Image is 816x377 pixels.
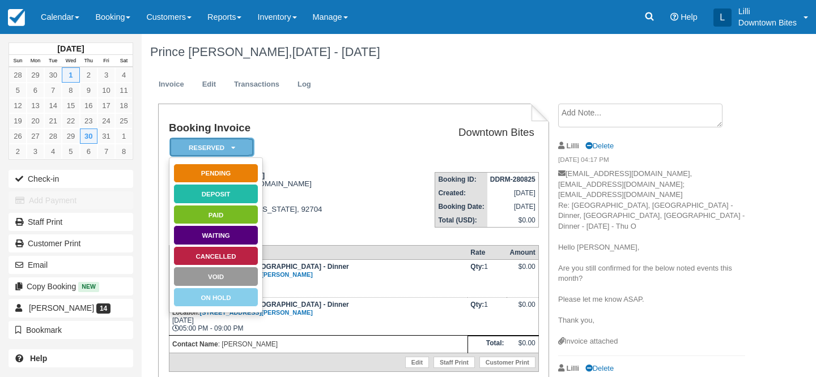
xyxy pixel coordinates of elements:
[8,191,133,209] button: Add Payment
[80,113,97,128] a: 23
[585,142,614,150] a: Delete
[150,74,193,96] a: Invoice
[405,357,429,368] a: Edit
[558,336,745,347] div: Invoice attached
[435,213,487,228] th: Total (USD):
[173,246,258,266] a: Cancelled
[62,55,79,67] th: Wed
[80,67,97,83] a: 2
[487,200,539,213] td: [DATE]
[467,336,507,353] th: Total:
[169,259,467,297] td: [DATE] 05:00 PM - 08:00 PM
[115,144,133,159] a: 8
[567,364,579,372] strong: Lilli
[169,245,467,259] th: Item
[44,113,62,128] a: 21
[44,55,62,67] th: Tue
[169,171,389,236] div: [EMAIL_ADDRESS][DOMAIN_NAME] [PHONE_NUMBER] [STREET_ADDRESS] [GEOGRAPHIC_DATA][US_STATE], 92704 [...
[169,122,389,134] h1: Booking Invoice
[8,321,133,339] button: Bookmark
[172,309,313,316] small: Location:
[62,144,79,159] a: 5
[173,184,258,204] a: Deposit
[8,170,133,188] button: Check-in
[78,282,99,292] span: New
[558,169,745,336] p: [EMAIL_ADDRESS][DOMAIN_NAME], [EMAIL_ADDRESS][DOMAIN_NAME]; [EMAIL_ADDRESS][DOMAIN_NAME] Re: [GEO...
[509,301,535,318] div: $0.00
[62,67,79,83] a: 1
[62,98,79,113] a: 15
[80,144,97,159] a: 6
[150,45,745,59] h1: Prince [PERSON_NAME],
[9,55,27,67] th: Sun
[115,83,133,98] a: 11
[96,303,110,314] span: 14
[507,245,538,259] th: Amount
[80,98,97,113] a: 16
[289,74,320,96] a: Log
[27,144,44,159] a: 3
[435,173,487,187] th: Booking ID:
[27,128,44,144] a: 27
[44,83,62,98] a: 7
[80,83,97,98] a: 9
[97,55,115,67] th: Fri
[62,113,79,128] a: 22
[115,98,133,113] a: 18
[115,113,133,128] a: 25
[467,245,507,259] th: Rate
[62,128,79,144] a: 29
[292,45,380,59] span: [DATE] - [DATE]
[115,55,133,67] th: Sat
[9,83,27,98] a: 5
[433,357,475,368] a: Staff Print
[29,303,94,312] span: [PERSON_NAME]
[487,213,539,228] td: $0.00
[467,297,507,335] td: 1
[169,137,250,158] a: Reserved
[27,98,44,113] a: 13
[479,357,535,368] a: Customer Print
[30,354,47,363] b: Help
[27,83,44,98] a: 6
[490,175,535,183] strong: DDRM-280825
[172,339,465,350] p: : [PERSON_NAME]
[172,263,349,279] strong: [GEOGRAPHIC_DATA], [GEOGRAPHIC_DATA] - Dinner
[8,9,25,26] img: checkfront-main-nav-mini-logo.png
[80,128,97,144] a: 30
[44,144,62,159] a: 4
[681,12,698,22] span: Help
[470,301,484,309] strong: Qty
[670,13,678,21] i: Help
[8,234,133,252] a: Customer Print
[435,186,487,200] th: Created:
[8,299,133,317] a: [PERSON_NAME] 14
[27,67,44,83] a: 29
[27,113,44,128] a: 20
[62,83,79,98] a: 8
[9,98,27,113] a: 12
[435,200,487,213] th: Booking Date:
[115,128,133,144] a: 1
[9,113,27,128] a: 19
[173,164,258,183] a: Pending
[80,55,97,67] th: Thu
[467,259,507,297] td: 1
[8,349,133,367] a: Help
[57,44,84,53] strong: [DATE]
[8,277,133,295] button: Copy Booking New
[169,138,254,157] em: Reserved
[173,205,258,225] a: Paid
[9,144,27,159] a: 2
[9,128,27,144] a: 26
[44,128,62,144] a: 28
[169,297,467,335] td: [DATE] 05:00 PM - 09:00 PM
[567,142,579,150] strong: Lilli
[9,67,27,83] a: 28
[470,263,484,271] strong: Qty
[509,263,535,280] div: $0.00
[97,113,115,128] a: 24
[394,127,534,139] h2: Downtown Bites
[194,74,224,96] a: Edit
[173,225,258,245] a: Waiting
